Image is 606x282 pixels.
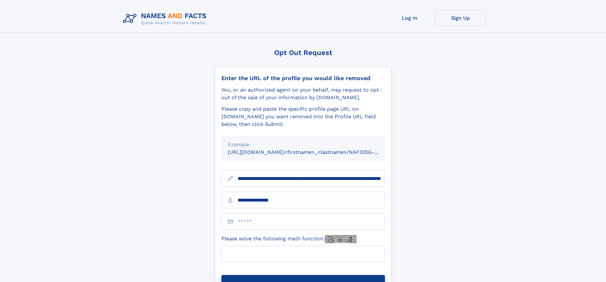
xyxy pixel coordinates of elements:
a: Sign Up [435,10,486,26]
a: Log In [384,10,435,26]
div: Example: [228,141,379,148]
div: You, or an authorized agent on your behalf, may request to opt-out of the sale of your informatio... [221,86,385,101]
div: Enter the URL of the profile you would like removed [221,75,385,82]
img: Logo Names and Facts [120,10,212,27]
small: [URL][DOMAIN_NAME]<firstname>_<lastname>/NAF325G-xxxxxxxx [228,149,397,155]
div: Please copy and paste the specific profile page URL on [DOMAIN_NAME] you want removed into the Pr... [221,105,385,128]
div: Opt Out Request [215,49,392,57]
label: Please solve the following math function: [221,235,357,243]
